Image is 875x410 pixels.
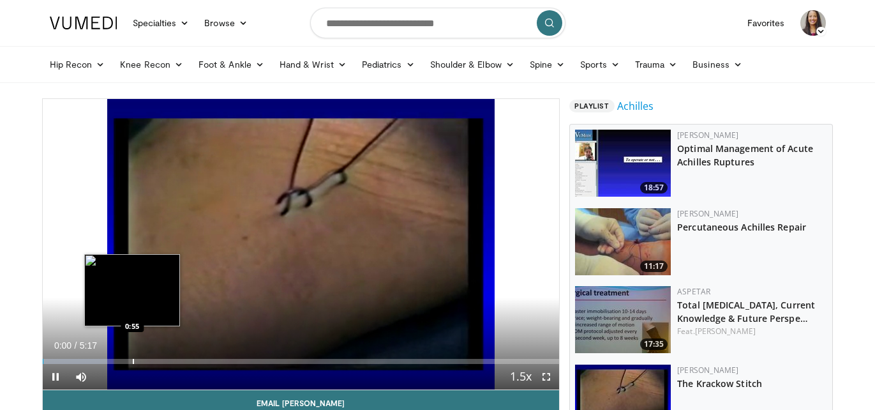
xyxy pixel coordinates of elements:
a: Total [MEDICAL_DATA], Current Knowledge & Future Perspe… [677,299,815,324]
a: Hand & Wrist [272,52,354,77]
a: [PERSON_NAME] [677,365,738,376]
span: Playlist [569,100,614,112]
span: 0:00 [54,340,71,351]
img: 2e74dc0b-20c0-45f6-b916-4deb0511c45e.150x105_q85_crop-smart_upscale.jpg [575,208,671,275]
a: [PERSON_NAME] [695,326,756,337]
div: Feat. [677,326,827,337]
a: Business [685,52,750,77]
a: Knee Recon [112,52,191,77]
a: 11:17 [575,208,671,275]
button: Playback Rate [508,364,534,390]
a: 17:35 [575,286,671,353]
a: Favorites [740,10,793,36]
img: image.jpeg [84,254,180,326]
a: Percutaneous Achilles Repair [677,221,806,233]
a: Hip Recon [42,52,113,77]
span: 11:17 [640,261,668,272]
a: Shoulder & Elbow [423,52,522,77]
a: Spine [522,52,572,77]
button: Pause [43,364,68,390]
video-js: Video Player [43,99,560,390]
input: Search topics, interventions [310,8,565,38]
a: Specialties [125,10,197,36]
a: Foot & Ankle [191,52,272,77]
span: / [75,340,77,351]
img: xX2wXF35FJtYfXNX4xMDoxOjBzMTt2bJ_1.150x105_q85_crop-smart_upscale.jpg [575,286,671,353]
a: Sports [572,52,627,77]
a: 18:57 [575,130,671,197]
div: Progress Bar [43,359,560,364]
span: 5:17 [80,340,97,351]
a: Achilles [617,98,654,114]
a: Pediatrics [354,52,423,77]
img: Avatar [800,10,826,36]
img: 306724_0000_1.png.150x105_q85_crop-smart_upscale.jpg [575,130,671,197]
span: 18:57 [640,182,668,194]
a: The Krackow Stitch [677,377,762,390]
button: Fullscreen [534,364,559,390]
span: 17:35 [640,338,668,350]
a: Aspetar [677,286,710,297]
a: [PERSON_NAME] [677,208,738,219]
a: [PERSON_NAME] [677,130,738,140]
a: Optimal Management of Acute Achilles Ruptures [677,142,813,168]
button: Mute [68,364,94,390]
img: VuMedi Logo [50,17,117,29]
a: Browse [197,10,255,36]
a: Trauma [627,52,685,77]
